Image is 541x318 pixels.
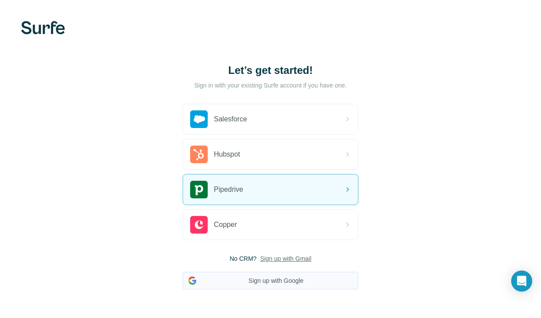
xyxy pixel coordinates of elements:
span: Pipedrive [214,184,243,195]
span: No CRM? [230,254,256,263]
p: Sign in with your existing Surfe account if you have one. [194,81,346,90]
img: Surfe's logo [21,21,65,34]
img: pipedrive's logo [190,181,208,198]
img: hubspot's logo [190,146,208,163]
button: Sign up with Gmail [260,254,311,263]
span: Salesforce [214,114,247,124]
span: Copper [214,219,237,230]
h1: Let’s get started! [183,63,358,77]
span: Hubspot [214,149,240,160]
img: salesforce's logo [190,110,208,128]
div: Open Intercom Messenger [511,270,532,292]
img: copper's logo [190,216,208,234]
button: Sign up with Google [183,272,358,289]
